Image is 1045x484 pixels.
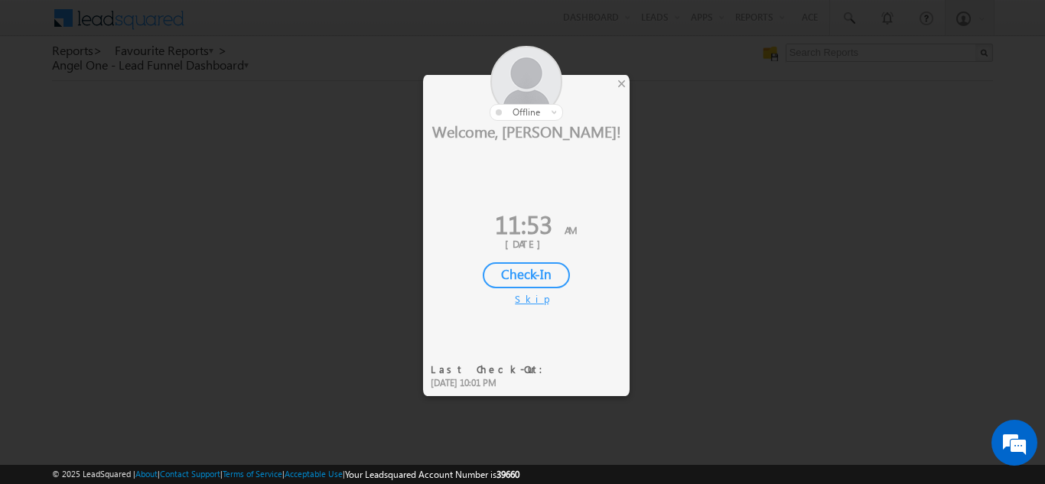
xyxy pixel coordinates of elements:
span: Your Leadsquared Account Number is [345,469,519,480]
div: [DATE] 10:01 PM [431,376,552,390]
a: About [135,469,158,479]
span: 11:53 [495,206,552,241]
div: Welcome, [PERSON_NAME]! [423,121,630,141]
span: offline [513,106,540,118]
a: Acceptable Use [285,469,343,479]
span: © 2025 LeadSquared | | | | | [52,467,519,482]
div: [DATE] [435,237,618,251]
div: Last Check-Out: [431,362,552,376]
span: AM [565,223,577,236]
div: Check-In [483,262,570,288]
div: Skip [515,292,538,306]
a: Contact Support [160,469,220,479]
a: Terms of Service [223,469,282,479]
div: × [614,75,630,92]
span: 39660 [496,469,519,480]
